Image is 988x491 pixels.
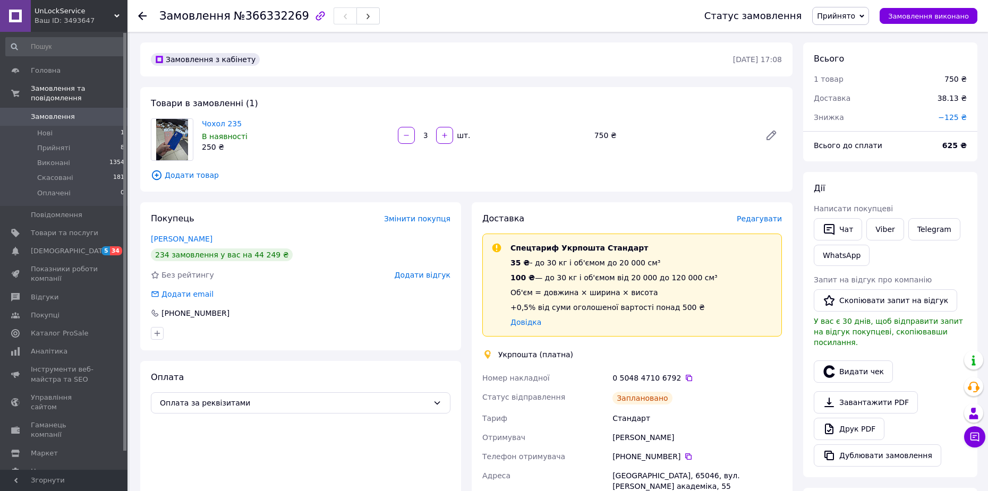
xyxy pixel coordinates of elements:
div: Стандарт [610,409,784,428]
span: Редагувати [737,214,782,223]
span: Замовлення [159,10,231,22]
div: - до 30 кг і об'ємом до 20 000 см³ [510,257,718,268]
span: Прийнято [817,12,855,20]
a: Завантажити PDF [814,391,918,414]
span: −125 ₴ [938,113,967,122]
span: Без рейтингу [161,271,214,279]
span: Додати товар [151,169,782,181]
div: 38.13 ₴ [931,87,973,110]
span: Налаштування [31,467,85,476]
a: Друк PDF [814,418,884,440]
span: Замовлення та повідомлення [31,84,127,103]
span: Адреса [482,471,510,480]
span: Аналітика [31,347,67,356]
span: Всього до сплати [814,141,882,150]
button: Чат [814,218,862,240]
span: Скасовані [37,173,73,183]
time: [DATE] 17:08 [733,55,782,64]
a: Telegram [908,218,960,240]
div: [PERSON_NAME] [610,428,784,447]
div: Додати email [160,289,215,299]
div: Укрпошта (платна) [496,349,576,360]
button: Замовлення виконано [880,8,977,24]
b: 625 ₴ [942,141,967,150]
span: Замовлення [31,112,75,122]
div: Заплановано [612,392,672,404]
span: 1354 [109,158,124,168]
span: 0 [121,188,124,198]
div: 234 замовлення у вас на 44 249 ₴ [151,248,293,261]
span: Гаманець компанії [31,420,98,440]
span: Спецтариф Укрпошта Стандарт [510,244,648,252]
span: Показники роботи компанії [31,264,98,283]
a: Редагувати [761,125,782,146]
span: Оплата [151,372,184,382]
div: Повернутися назад [138,11,147,21]
button: Скопіювати запит на відгук [814,289,957,312]
span: Знижка [814,113,844,122]
div: +0,5% від суми оголошеної вартості понад 500 ₴ [510,302,718,313]
span: Доставка [814,94,850,102]
span: Покупець [151,213,194,223]
button: Видати чек [814,360,893,383]
span: Управління сайтом [31,393,98,412]
span: Інструменти веб-майстра та SEO [31,365,98,384]
span: Каталог ProSale [31,329,88,338]
span: Відгуки [31,292,58,302]
span: Дії [814,183,825,193]
div: Статус замовлення [704,11,802,21]
span: Номер накладної [482,374,550,382]
span: Змінити покупця [384,214,450,223]
span: Прийняті [37,143,70,153]
span: №366332269 [234,10,309,22]
button: Чат з покупцем [964,426,985,447]
span: 181 [113,173,124,183]
span: Додати відгук [395,271,450,279]
span: Написати покупцеві [814,204,893,213]
div: Об'єм = довжина × ширина × висота [510,287,718,298]
div: шт. [454,130,471,141]
span: Статус відправлення [482,393,565,401]
div: 750 ₴ [944,74,967,84]
span: Отримувач [482,433,525,442]
span: Головна [31,66,61,75]
span: Телефон отримувача [482,452,565,461]
span: 1 товар [814,75,844,83]
img: Чохол 235 [156,119,188,160]
div: Замовлення з кабінету [151,53,260,66]
span: У вас є 30 днів, щоб відправити запит на відгук покупцеві, скопіювавши посилання. [814,317,963,347]
div: [PHONE_NUMBER] [612,451,782,462]
span: Оплата за реквізитами [160,397,429,409]
a: WhatsApp [814,245,870,266]
span: Оплачені [37,188,71,198]
div: Додати email [150,289,215,299]
span: 34 [110,246,122,255]
span: [DEMOGRAPHIC_DATA] [31,246,109,256]
a: Viber [866,218,904,240]
a: Чохол 235 [202,119,242,128]
button: Дублювати замовлення [814,444,941,467]
span: 1 [121,128,124,138]
span: Повідомлення [31,210,82,220]
span: Покупці [31,311,59,320]
span: Доставка [482,213,524,223]
span: Маркет [31,449,58,458]
span: 35 ₴ [510,259,530,267]
div: [PHONE_NUMBER] [160,308,231,318]
div: 0 5048 4710 6792 [612,373,782,383]
a: Довідка [510,318,541,326]
span: Товари та послуги [31,228,98,238]
span: Замовлення виконано [888,12,969,20]
span: Тариф [482,414,507,423]
div: Ваш ID: 3493647 [35,16,127,25]
span: В наявності [202,132,248,141]
span: UnLockService [35,6,114,16]
span: Товари в замовленні (1) [151,98,258,108]
div: — до 30 кг і об'ємом від 20 000 до 120 000 см³ [510,272,718,283]
span: Виконані [37,158,70,168]
div: 750 ₴ [590,128,756,143]
span: 8 [121,143,124,153]
span: Всього [814,54,844,64]
a: [PERSON_NAME] [151,235,212,243]
span: 5 [101,246,110,255]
